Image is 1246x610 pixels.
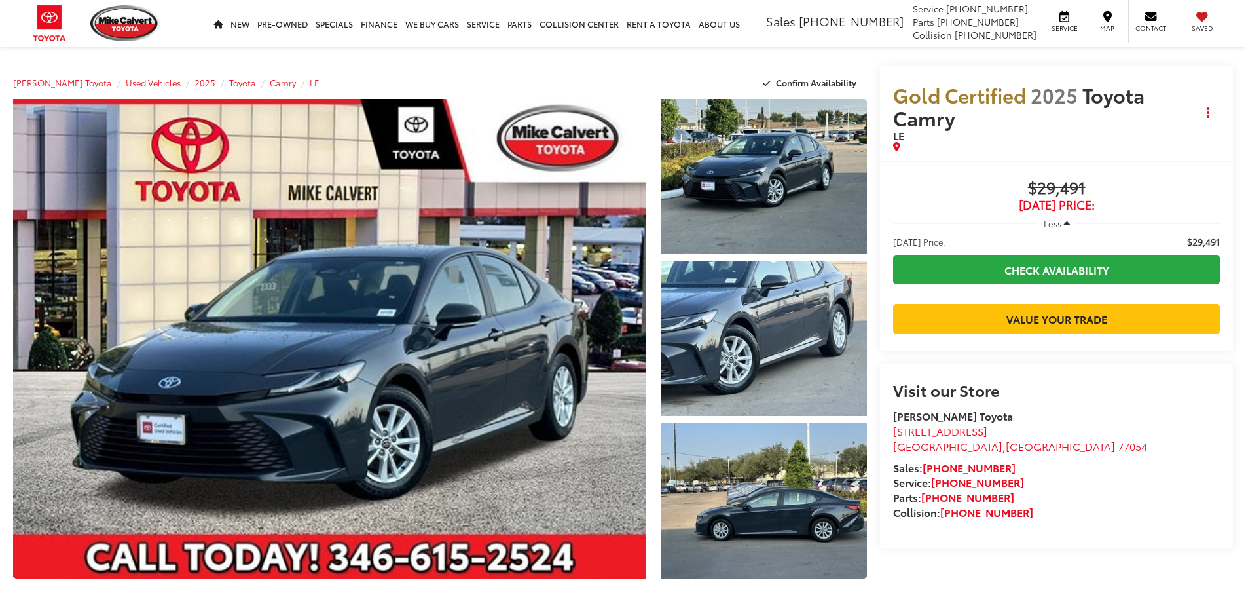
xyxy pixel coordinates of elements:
[893,381,1220,398] h2: Visit our Store
[893,438,1147,453] span: ,
[913,15,934,28] span: Parts
[776,77,856,88] span: Confirm Availability
[893,255,1220,284] a: Check Availability
[931,474,1024,489] a: [PHONE_NUMBER]
[1006,438,1115,453] span: [GEOGRAPHIC_DATA]
[893,460,1016,475] strong: Sales:
[893,474,1024,489] strong: Service:
[194,77,215,88] a: 2025
[893,505,1033,520] strong: Collision:
[921,489,1014,505] a: [PHONE_NUMBER]
[310,77,320,88] a: LE
[1037,212,1076,235] button: Less
[893,304,1220,334] a: Value Your Trade
[7,96,652,581] img: 2025 Toyota Camry LE
[756,71,868,94] button: Confirm Availability
[893,235,945,248] span: [DATE] Price:
[893,81,1026,109] span: Gold Certified
[1093,24,1122,33] span: Map
[946,2,1028,15] span: [PHONE_NUMBER]
[940,505,1033,520] a: [PHONE_NUMBER]
[13,77,112,88] a: [PERSON_NAME] Toyota
[893,423,987,438] span: [STREET_ADDRESS]
[766,12,796,29] span: Sales
[799,12,904,29] span: [PHONE_NUMBER]
[893,199,1220,212] span: [DATE] Price:
[923,460,1016,475] a: [PHONE_NUMBER]
[126,77,181,88] a: Used Vehicles
[658,259,869,418] img: 2025 Toyota Camry LE
[893,423,1147,453] a: [STREET_ADDRESS] [GEOGRAPHIC_DATA],[GEOGRAPHIC_DATA] 77054
[1187,235,1220,248] span: $29,491
[90,5,160,41] img: Mike Calvert Toyota
[270,77,296,88] a: Camry
[913,2,944,15] span: Service
[13,99,646,579] a: Expand Photo 0
[893,81,1145,132] span: Toyota Camry
[1188,24,1217,33] span: Saved
[893,128,904,143] span: LE
[1050,24,1079,33] span: Service
[1044,218,1061,229] span: Less
[229,77,256,88] a: Toyota
[893,489,1014,505] strong: Parts:
[893,179,1220,199] span: $29,491
[661,423,868,579] a: Expand Photo 3
[658,97,869,256] img: 2025 Toyota Camry LE
[937,15,1019,28] span: [PHONE_NUMBER]
[1207,107,1209,118] span: dropdown dots
[893,408,1013,423] strong: [PERSON_NAME] Toyota
[1135,24,1166,33] span: Contact
[913,28,952,41] span: Collision
[661,261,868,417] a: Expand Photo 2
[661,99,868,254] a: Expand Photo 1
[1031,81,1078,109] span: 2025
[1197,102,1220,124] button: Actions
[955,28,1036,41] span: [PHONE_NUMBER]
[1118,438,1147,453] span: 77054
[658,421,869,580] img: 2025 Toyota Camry LE
[893,438,1002,453] span: [GEOGRAPHIC_DATA]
